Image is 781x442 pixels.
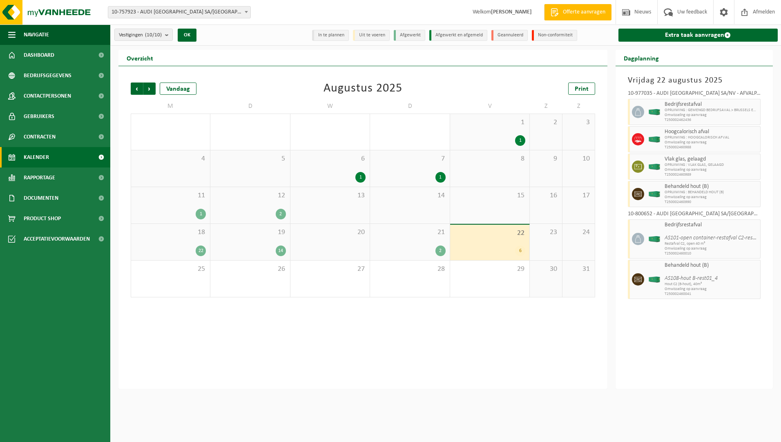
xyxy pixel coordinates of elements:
[665,275,718,281] i: AS108-hout B-rest01_4
[290,99,370,114] td: W
[324,83,402,95] div: Augustus 2025
[135,228,206,237] span: 18
[665,145,759,150] span: T250002460988
[616,50,667,66] h2: Dagplanning
[370,99,450,114] td: D
[435,246,446,256] div: 2
[648,191,661,197] img: HK-XC-40-GN-00
[24,167,55,188] span: Rapportage
[143,83,156,95] span: Volgende
[196,246,206,256] div: 22
[24,147,49,167] span: Kalender
[568,83,595,95] a: Print
[665,241,759,246] span: Restafval C2, open 40 m³
[374,265,445,274] span: 28
[435,172,446,183] div: 1
[665,167,759,172] span: Omwisseling op aanvraag
[454,154,525,163] span: 8
[665,222,759,228] span: Bedrijfsrestafval
[394,30,425,41] li: Afgewerkt
[665,129,759,135] span: Hoogcalorisch afval
[665,251,759,256] span: T250002460010
[665,101,759,108] span: Bedrijfsrestafval
[24,45,54,65] span: Dashboard
[665,190,759,195] span: OPRUIMING : BEHANDELD HOUT (B)
[454,229,525,238] span: 22
[135,154,206,163] span: 4
[355,172,366,183] div: 1
[648,164,661,170] img: HK-XC-40-GN-00
[562,99,595,114] td: Z
[454,118,525,127] span: 1
[575,86,589,92] span: Print
[114,29,173,41] button: Vestigingen(10/10)
[534,228,558,237] span: 23
[24,25,49,45] span: Navigatie
[24,106,54,127] span: Gebruikers
[665,163,759,167] span: OPRUIMING : VLAK GLAS, GELAAGD
[648,236,661,242] img: HK-XC-40-GN-00
[534,191,558,200] span: 16
[534,118,558,127] span: 2
[214,265,286,274] span: 26
[24,229,90,249] span: Acceptatievoorwaarden
[118,50,161,66] h2: Overzicht
[665,200,759,205] span: T250002460990
[276,246,286,256] div: 14
[567,265,591,274] span: 31
[374,228,445,237] span: 21
[210,99,290,114] td: D
[295,265,366,274] span: 27
[214,228,286,237] span: 19
[665,282,759,287] span: Hout C2 (B-hout), 40m³
[530,99,562,114] td: Z
[648,109,661,115] img: HK-XC-40-GN-00
[450,99,530,114] td: V
[454,191,525,200] span: 15
[196,209,206,219] div: 1
[454,265,525,274] span: 29
[665,156,759,163] span: Vlak glas, gelaagd
[665,172,759,177] span: T250002460989
[532,30,577,41] li: Non-conformiteit
[567,154,591,163] span: 10
[665,292,759,297] span: T250002460041
[618,29,778,42] a: Extra taak aanvragen
[108,7,250,18] span: 10-757923 - AUDI BRUSSELS SA/NV - VORST
[374,191,445,200] span: 14
[665,108,759,113] span: OPRUIMING : GEMENGD BEDRIJFSAVAL > BRUSSELS ENERGIE
[135,265,206,274] span: 25
[567,191,591,200] span: 17
[665,183,759,190] span: Behandeld hout (B)
[515,135,525,146] div: 1
[145,32,162,38] count: (10/10)
[628,74,761,87] h3: Vrijdag 22 augustus 2025
[628,91,761,99] div: 10-977035 - AUDI [GEOGRAPHIC_DATA] SA/NV - AFVALPARK AP – OPRUIMING EOP - VORST
[665,140,759,145] span: Omwisseling op aanvraag
[295,154,366,163] span: 6
[665,287,759,292] span: Omwisseling op aanvraag
[665,135,759,140] span: OPRUIMING : HOOGCALORISCH AFVAL
[353,30,390,41] li: Uit te voeren
[276,209,286,219] div: 2
[665,246,759,251] span: Omwisseling op aanvraag
[665,118,759,123] span: T250002462436
[534,154,558,163] span: 9
[24,65,71,86] span: Bedrijfsgegevens
[135,191,206,200] span: 11
[24,127,56,147] span: Contracten
[665,195,759,200] span: Omwisseling op aanvraag
[515,246,525,256] div: 6
[648,277,661,283] img: HK-XC-40-GN-00
[544,4,611,20] a: Offerte aanvragen
[214,191,286,200] span: 12
[567,118,591,127] span: 3
[665,235,766,241] i: AS101-open container-restafval C2-rest05_4
[491,30,528,41] li: Geannuleerd
[491,9,532,15] strong: [PERSON_NAME]
[131,83,143,95] span: Vorige
[108,6,251,18] span: 10-757923 - AUDI BRUSSELS SA/NV - VORST
[119,29,162,41] span: Vestigingen
[312,30,349,41] li: In te plannen
[429,30,487,41] li: Afgewerkt en afgemeld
